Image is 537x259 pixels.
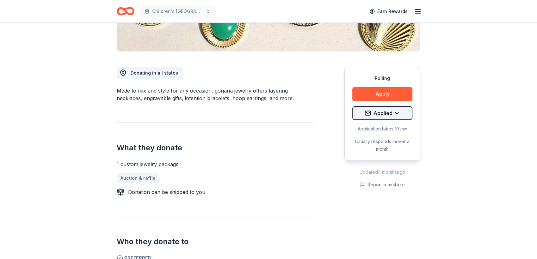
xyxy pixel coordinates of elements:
span: Children's [GEOGRAPHIC_DATA] (CHOP) Buddy Walk and Family Fun Day [152,8,203,15]
a: Home [117,4,134,19]
div: Usually responds in over a month [352,138,412,153]
button: Applied [352,106,412,120]
button: Apply [352,87,412,101]
div: Updated 4 months ago [344,168,420,176]
span: Donating in all states [131,70,178,75]
h2: Who they donate to [117,237,314,247]
a: Earn Rewards [366,6,411,17]
span: Applied [373,109,392,117]
button: Report a mistake [360,181,405,189]
div: Rolling [352,75,412,82]
button: Children's [GEOGRAPHIC_DATA] (CHOP) Buddy Walk and Family Fun Day [139,5,215,18]
h2: What they donate [117,143,314,153]
div: 1 custom jewelry package [117,160,314,168]
a: Auction & raffle [117,173,159,183]
div: Application takes 10 min [352,125,412,133]
div: Made to mix and style for any occasion, gorjana jewelry offers layering necklaces, engravable gif... [117,87,314,102]
div: Donation can be shipped to you [128,188,205,196]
